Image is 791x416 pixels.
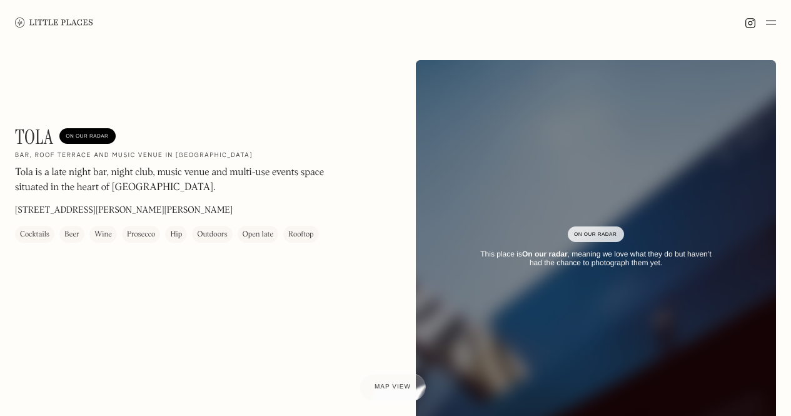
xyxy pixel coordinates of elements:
[66,130,109,143] div: On Our Radar
[522,250,568,258] strong: On our radar
[94,228,112,241] div: Wine
[15,204,233,217] p: [STREET_ADDRESS][PERSON_NAME][PERSON_NAME]
[64,228,79,241] div: Beer
[15,151,253,160] h2: Bar, roof terrace and music venue in [GEOGRAPHIC_DATA]
[15,125,53,149] h1: TOLA
[473,250,718,268] div: This place is , meaning we love what they do but haven’t had the chance to photograph them yet.
[375,383,411,390] span: Map view
[574,228,618,241] div: On Our Radar
[15,165,353,195] p: Tola is a late night bar, night club, music venue and multi-use events space situated in the hear...
[170,228,182,241] div: Hip
[288,228,314,241] div: Rooftop
[360,373,426,401] a: Map view
[127,228,155,241] div: Prosecco
[243,228,273,241] div: Open late
[197,228,227,241] div: Outdoors
[20,228,49,241] div: Cocktails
